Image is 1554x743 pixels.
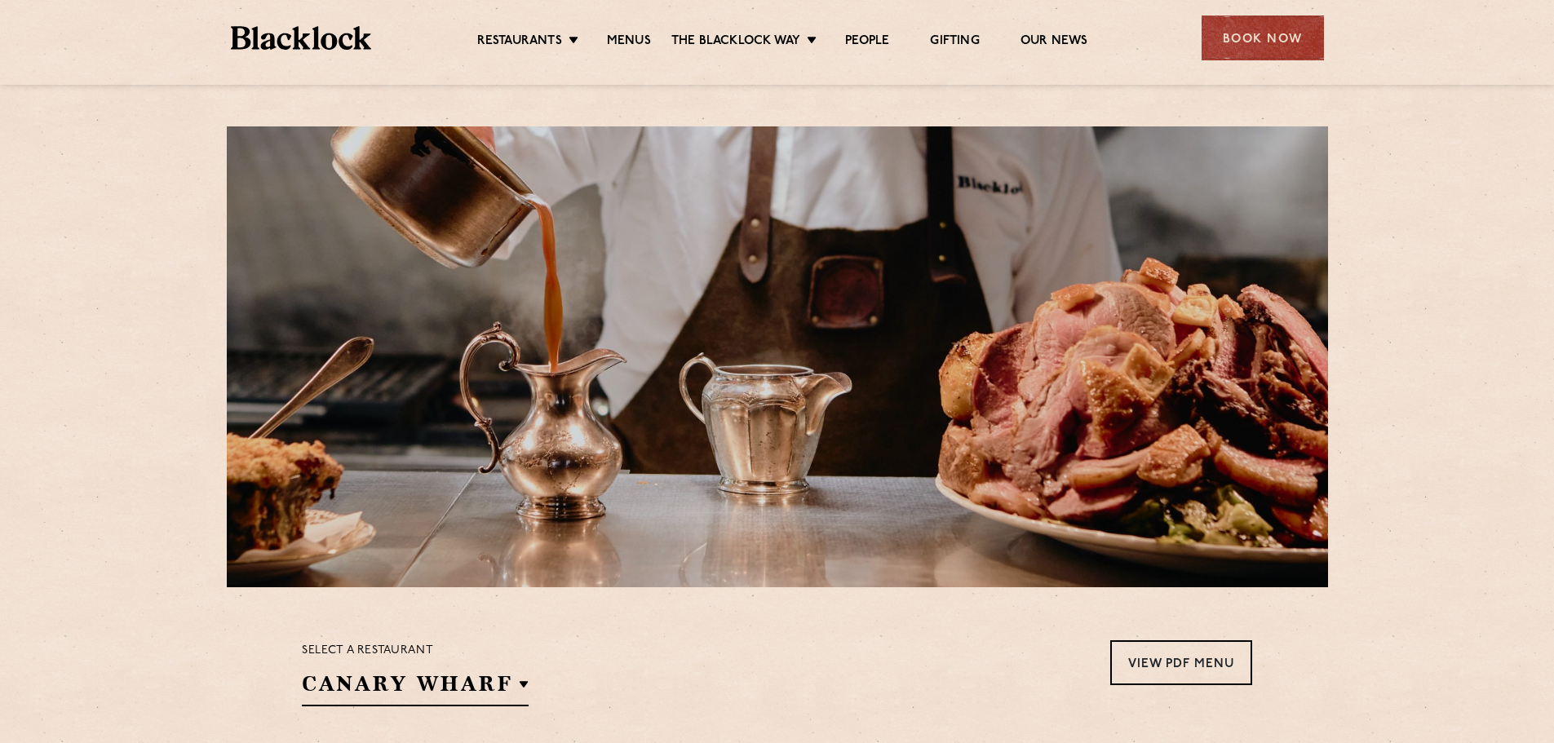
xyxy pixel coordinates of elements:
h2: Canary Wharf [302,670,529,706]
a: Restaurants [477,33,562,51]
a: View PDF Menu [1110,640,1252,685]
div: Book Now [1202,15,1324,60]
img: BL_Textured_Logo-footer-cropped.svg [231,26,372,50]
a: Menus [607,33,651,51]
a: Our News [1021,33,1088,51]
p: Select a restaurant [302,640,529,661]
a: The Blacklock Way [671,33,800,51]
a: Gifting [930,33,979,51]
a: People [845,33,889,51]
